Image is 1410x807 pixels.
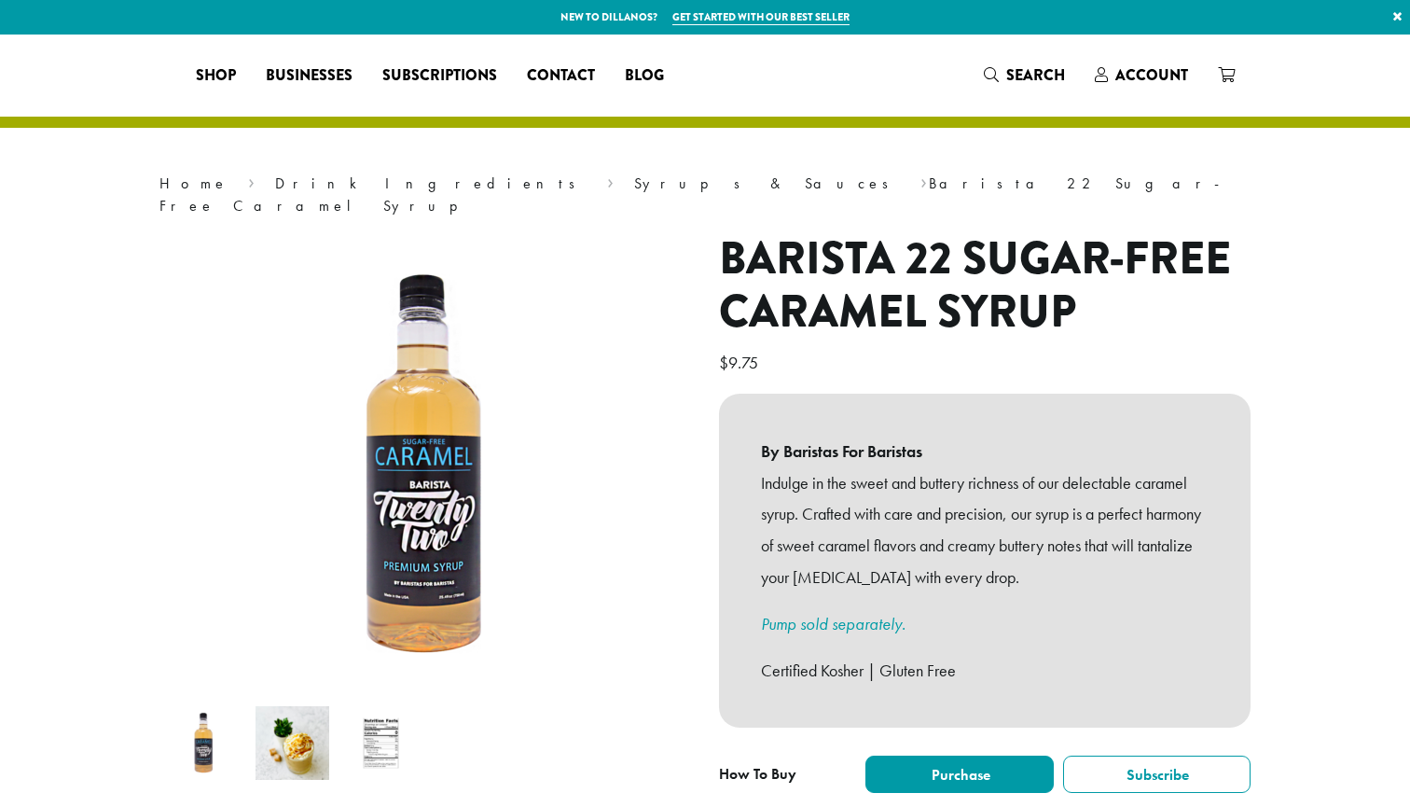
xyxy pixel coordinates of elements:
[672,9,850,25] a: Get started with our best seller
[256,706,329,780] img: Barista 22 Sugar-Free Caramel Syrup - Image 2
[761,436,1209,467] b: By Baristas For Baristas
[719,352,763,373] bdi: 9.75
[1115,64,1188,86] span: Account
[192,232,658,699] img: Barista 22 Sugar-Free Caramel Syrup
[625,64,664,88] span: Blog
[920,166,927,195] span: ›
[382,64,497,88] span: Subscriptions
[969,60,1080,90] a: Search
[196,64,236,88] span: Shop
[761,467,1209,593] p: Indulge in the sweet and buttery richness of our delectable caramel syrup. Crafted with care and ...
[344,706,418,780] img: Barista 22 Sugar-Free Caramel Syrup - Image 3
[159,174,228,193] a: Home
[929,765,990,785] span: Purchase
[275,174,587,193] a: Drink Ingredients
[634,174,901,193] a: Syrups & Sauces
[719,232,1251,340] h1: Barista 22 Sugar-Free Caramel Syrup
[719,352,728,373] span: $
[1006,64,1065,86] span: Search
[1124,765,1189,785] span: Subscribe
[248,166,255,195] span: ›
[181,61,251,90] a: Shop
[167,706,241,780] img: Barista 22 Sugar-Free Caramel Syrup
[719,764,796,784] span: How To Buy
[761,613,905,634] a: Pump sold separately.
[159,173,1251,217] nav: Breadcrumb
[266,64,352,88] span: Businesses
[761,655,1209,687] p: Certified Kosher | Gluten Free
[527,64,595,88] span: Contact
[607,166,614,195] span: ›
